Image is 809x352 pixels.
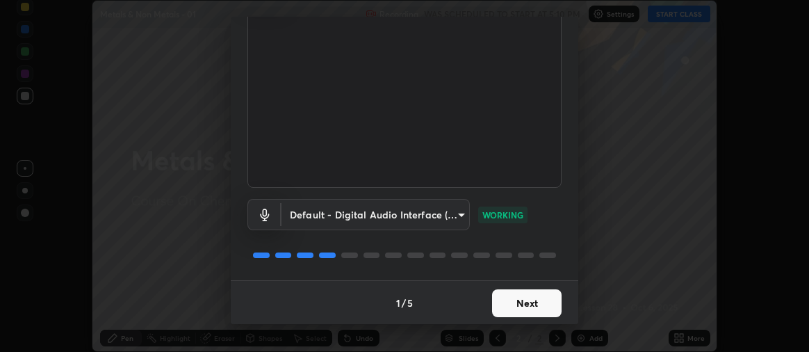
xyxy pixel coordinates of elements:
h4: 1 [396,296,400,310]
button: Next [492,289,562,317]
p: WORKING [482,209,523,221]
h4: / [402,296,406,310]
div: Cam Link 4K (0fd9:0066) [281,199,470,230]
h4: 5 [407,296,413,310]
